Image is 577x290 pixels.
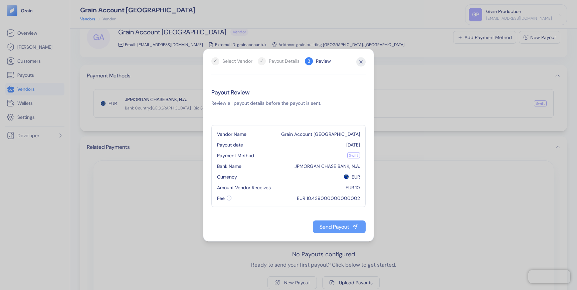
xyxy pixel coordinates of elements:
[222,58,252,65] div: Select Vendor
[211,99,321,106] span: Review all payout details before the payout is sent.
[269,58,300,65] div: Payout Details
[217,152,254,159] span: Payment Method
[352,173,360,180] span: EUR
[347,152,360,158] div: Swift
[217,163,241,169] span: Bank Name
[217,173,237,180] span: Currency
[217,184,271,191] span: Amount Vendor Receives
[346,141,360,148] span: [DATE]
[217,195,225,201] span: Fee
[217,130,246,137] span: Vendor Name
[281,131,360,137] span: Grain Account [GEOGRAPHIC_DATA]
[346,184,360,190] span: EUR 10
[217,141,243,148] span: Payout date
[211,87,249,97] span: Payout Review
[297,195,360,201] span: EUR 10.439000000000002
[313,220,366,233] button: Send Payout
[320,224,349,229] div: Send Payout
[211,57,219,65] div: ✓
[258,57,266,65] div: ✓
[295,163,360,169] span: JPMORGAN CHASE BANK, N.A.
[305,57,313,65] div: 3
[316,58,331,65] div: Review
